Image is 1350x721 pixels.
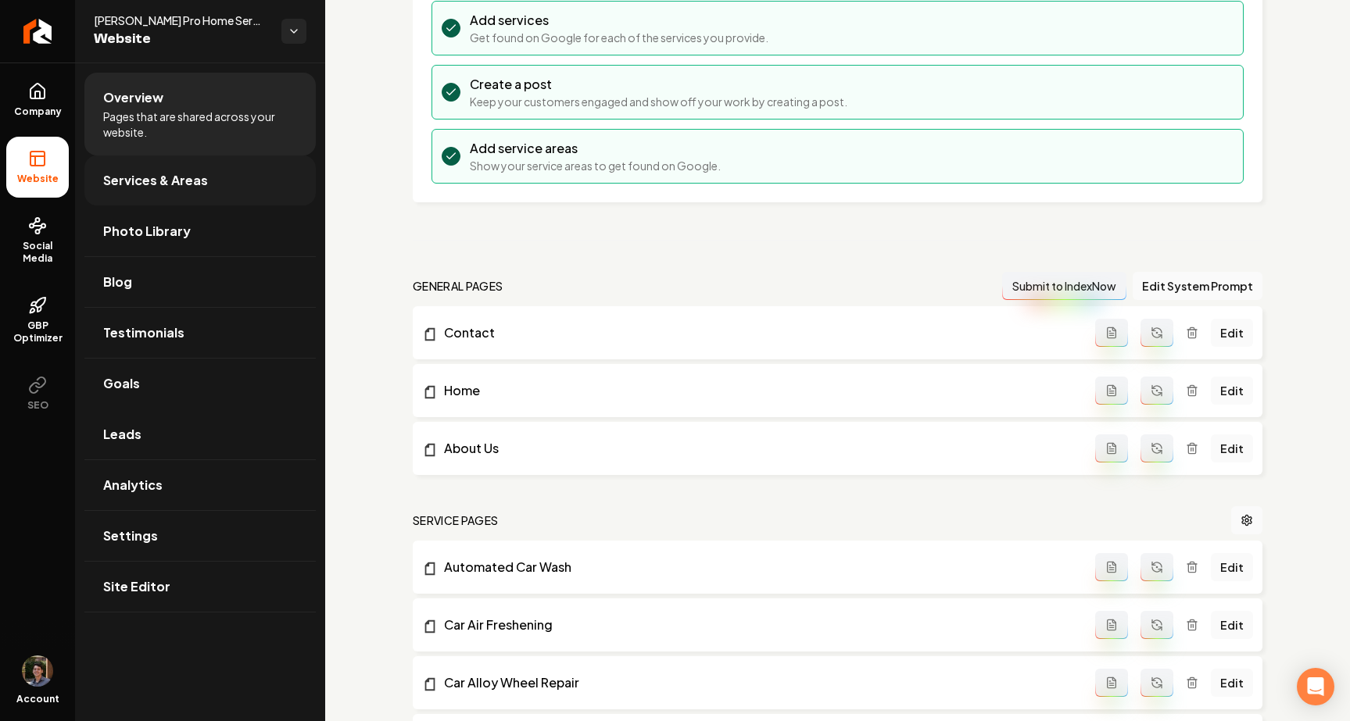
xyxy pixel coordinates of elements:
[84,409,316,459] a: Leads
[1095,434,1128,462] button: Add admin page prompt
[22,655,53,687] button: Open user button
[470,11,768,30] h3: Add services
[6,319,69,344] span: GBP Optimizer
[1095,611,1128,639] button: Add admin page prompt
[84,206,316,256] a: Photo Library
[94,28,269,50] span: Website
[103,526,158,545] span: Settings
[103,273,132,291] span: Blog
[23,19,52,44] img: Rebolt Logo
[470,75,847,94] h3: Create a post
[422,616,1095,634] a: Car Air Freshening
[470,94,847,109] p: Keep your customers engaged and show off your work by creating a post.
[84,359,316,409] a: Goals
[1211,669,1253,697] a: Edit
[16,693,59,705] span: Account
[1297,668,1334,705] div: Open Intercom Messenger
[422,439,1095,458] a: About Us
[6,204,69,277] a: Social Media
[1211,611,1253,639] a: Edit
[422,381,1095,400] a: Home
[470,30,768,45] p: Get found on Google for each of the services you provide.
[422,323,1095,342] a: Contact
[413,278,503,294] h2: general pages
[103,109,297,140] span: Pages that are shared across your website.
[1211,553,1253,581] a: Edit
[413,512,499,528] h2: Service Pages
[1211,319,1253,347] a: Edit
[422,673,1095,692] a: Car Alloy Wheel Repair
[1002,272,1126,300] button: Submit to IndexNow
[470,158,721,173] p: Show your service areas to get found on Google.
[103,425,141,444] span: Leads
[21,399,55,412] span: SEO
[103,476,163,494] span: Analytics
[103,222,191,241] span: Photo Library
[84,562,316,612] a: Site Editor
[84,511,316,561] a: Settings
[94,12,269,28] span: [PERSON_NAME] Pro Home Services
[6,284,69,357] a: GBP Optimizer
[103,374,140,393] span: Goals
[103,88,163,107] span: Overview
[11,173,65,185] span: Website
[1095,377,1128,405] button: Add admin page prompt
[1095,669,1128,697] button: Add admin page prompt
[84,308,316,358] a: Testimonials
[84,155,316,205] a: Services & Areas
[84,257,316,307] a: Blog
[8,105,68,118] span: Company
[84,460,316,510] a: Analytics
[103,171,208,190] span: Services & Areas
[103,577,170,596] span: Site Editor
[1095,319,1128,347] button: Add admin page prompt
[1211,434,1253,462] a: Edit
[6,363,69,424] button: SEO
[1133,272,1262,300] button: Edit System Prompt
[22,655,53,687] img: Mitchell Stahl
[1211,377,1253,405] a: Edit
[470,139,721,158] h3: Add service areas
[6,70,69,130] a: Company
[103,323,184,342] span: Testimonials
[6,240,69,265] span: Social Media
[422,558,1095,576] a: Automated Car Wash
[1095,553,1128,581] button: Add admin page prompt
